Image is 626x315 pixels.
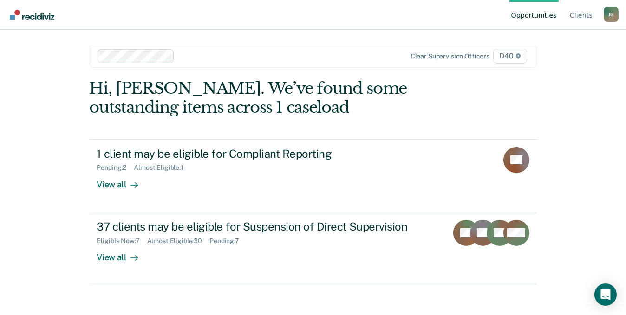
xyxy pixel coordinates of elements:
a: 37 clients may be eligible for Suspension of Direct SupervisionEligible Now:7Almost Eligible:30Pe... [90,212,537,285]
div: Hi, [PERSON_NAME]. We’ve found some outstanding items across 1 caseload [90,79,447,117]
div: Eligible Now : 7 [97,237,147,245]
div: Clear supervision officers [411,52,489,60]
div: 37 clients may be eligible for Suspension of Direct Supervision [97,220,423,233]
div: View all [97,172,149,190]
div: Pending : 7 [209,237,247,245]
span: D40 [493,49,527,64]
div: 1 client may be eligible for Compliant Reporting [97,147,423,161]
div: Pending : 2 [97,164,134,172]
div: Almost Eligible : 30 [147,237,210,245]
div: J G [604,7,619,22]
div: Open Intercom Messenger [594,283,617,306]
button: Profile dropdown button [604,7,619,22]
a: 1 client may be eligible for Compliant ReportingPending:2Almost Eligible:1View all [90,139,537,212]
div: View all [97,244,149,263]
div: Almost Eligible : 1 [134,164,191,172]
img: Recidiviz [10,10,54,20]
